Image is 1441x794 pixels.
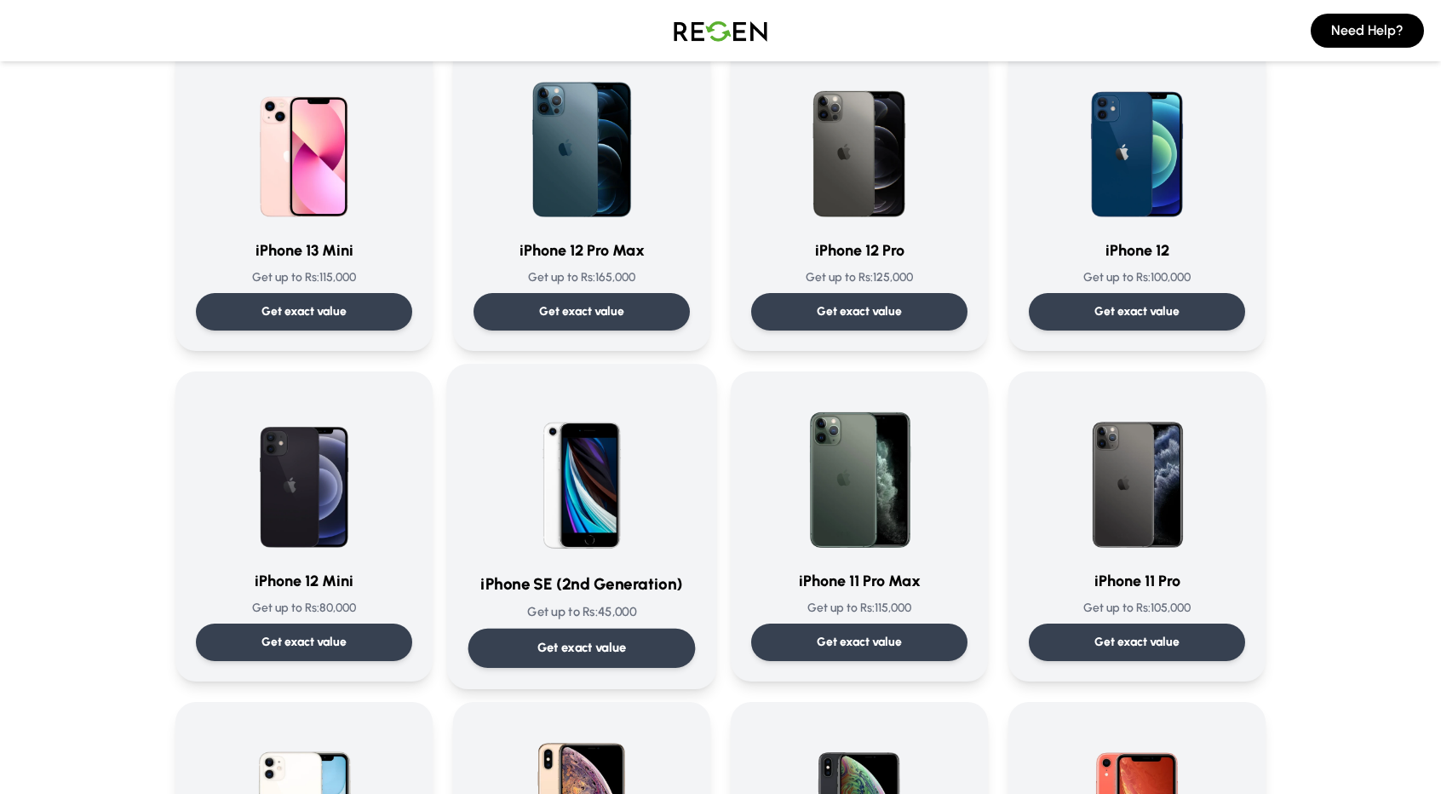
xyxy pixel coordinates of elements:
[196,600,412,617] p: Get up to Rs: 80,000
[1311,14,1424,48] button: Need Help?
[474,269,690,286] p: Get up to Rs: 165,000
[1094,303,1180,320] p: Get exact value
[1055,61,1219,225] img: iPhone 12
[196,239,412,262] h3: iPhone 13 Mini
[196,569,412,593] h3: iPhone 12 Mini
[539,303,624,320] p: Get exact value
[817,303,902,320] p: Get exact value
[474,239,690,262] h3: iPhone 12 Pro Max
[537,639,627,657] p: Get exact value
[661,7,780,55] img: Logo
[468,603,696,621] p: Get up to Rs: 45,000
[500,61,663,225] img: iPhone 12 Pro Max
[1029,269,1245,286] p: Get up to Rs: 100,000
[751,569,967,593] h3: iPhone 11 Pro Max
[1029,569,1245,593] h3: iPhone 11 Pro
[1029,239,1245,262] h3: iPhone 12
[778,392,941,555] img: iPhone 11 Pro Max
[222,392,386,555] img: iPhone 12 Mini
[222,61,386,225] img: iPhone 13 Mini
[261,303,347,320] p: Get exact value
[817,634,902,651] p: Get exact value
[751,600,967,617] p: Get up to Rs: 115,000
[778,61,941,225] img: iPhone 12 Pro
[1029,600,1245,617] p: Get up to Rs: 105,000
[496,385,668,557] img: iPhone SE (2nd Generation)
[751,269,967,286] p: Get up to Rs: 125,000
[751,239,967,262] h3: iPhone 12 Pro
[196,269,412,286] p: Get up to Rs: 115,000
[468,572,696,596] h3: iPhone SE (2nd Generation)
[1094,634,1180,651] p: Get exact value
[1055,392,1219,555] img: iPhone 11 Pro
[261,634,347,651] p: Get exact value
